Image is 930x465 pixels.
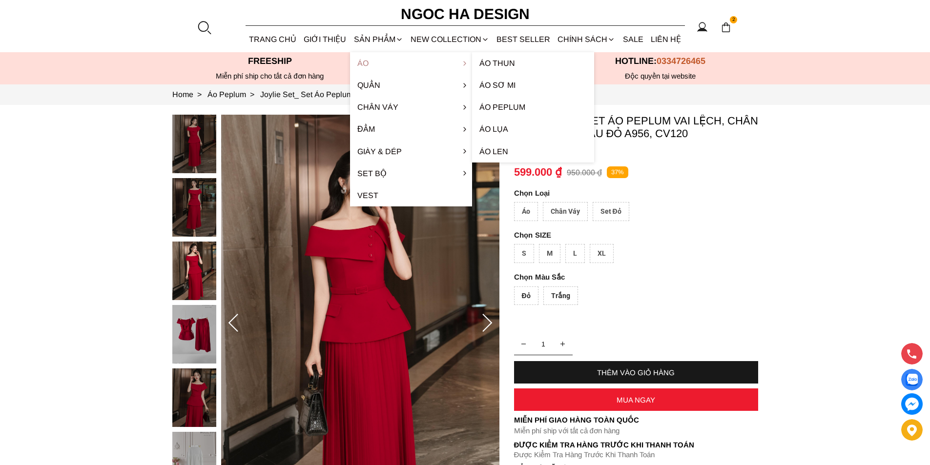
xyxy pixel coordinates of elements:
div: S [514,244,534,263]
p: 950.000 ₫ [567,168,602,177]
span: > [193,90,206,99]
div: Trắng [543,286,578,305]
img: Joylie Set_ Set Áo Peplum Vai Lệch, Chân Váy Dập Ly Màu Đỏ A956, CV120_mini_2 [172,242,216,300]
div: Áo [514,202,538,221]
p: 37% [607,166,628,179]
a: Áo thun [472,52,594,74]
a: Áo sơ mi [472,74,594,96]
h6: Độc quyền tại website [563,72,758,81]
div: Miễn phí ship cho tất cả đơn hàng [172,72,368,81]
a: Link to Joylie Set_ Set Áo Peplum Vai Lệch, Chân Váy Dập Ly Màu Đỏ A956, CV120 [260,90,529,99]
p: Freeship [172,56,368,66]
a: GIỚI THIỆU [300,26,350,52]
div: Chân Váy [543,202,588,221]
a: Áo len [472,141,594,162]
img: Joylie Set_ Set Áo Peplum Vai Lệch, Chân Váy Dập Ly Màu Đỏ A956, CV120_mini_1 [172,178,216,237]
img: Display image [906,374,918,386]
a: Áo Peplum [472,96,594,118]
div: Đỏ [514,286,538,305]
a: Display image [901,369,923,390]
p: Loại [514,189,731,197]
div: XL [590,244,614,263]
a: TRANG CHỦ [246,26,300,52]
a: BEST SELLER [493,26,554,52]
a: Áo lụa [472,118,594,140]
font: Miễn phí giao hàng toàn quốc [514,416,639,424]
p: Màu Sắc [514,273,731,282]
div: M [539,244,560,263]
a: NEW COLLECTION [407,26,493,52]
a: Ngoc Ha Design [392,2,538,26]
span: > [246,90,258,99]
p: Hotline: [563,56,758,66]
p: Được Kiểm Tra Hàng Trước Khi Thanh Toán [514,450,758,459]
a: Link to Home [172,90,207,99]
p: Được Kiểm Tra Hàng Trước Khi Thanh Toán [514,441,758,449]
a: Chân váy [350,96,472,118]
a: Đầm [350,118,472,140]
a: Vest [350,184,472,206]
input: Quantity input [514,334,573,354]
div: THÊM VÀO GIỎ HÀNG [514,368,758,377]
p: 599.000 ₫ [514,166,562,179]
div: L [565,244,585,263]
img: img-CART-ICON-ksit0nf1 [721,22,731,33]
div: MUA NGAY [514,396,758,404]
a: Áo [350,52,472,74]
div: SẢN PHẨM [350,26,407,52]
span: 2 [730,16,738,24]
div: Chính sách [554,26,619,52]
img: Joylie Set_ Set Áo Peplum Vai Lệch, Chân Váy Dập Ly Màu Đỏ A956, CV120_mini_0 [172,115,216,173]
a: Quần [350,74,472,96]
a: messenger [901,393,923,415]
img: Joylie Set_ Set Áo Peplum Vai Lệch, Chân Váy Dập Ly Màu Đỏ A956, CV120_mini_3 [172,305,216,364]
p: Joylie Set_ Set Áo Peplum Vai Lệch, Chân Váy Dập Ly Màu Đỏ A956, CV120 [514,115,758,140]
font: Miễn phí ship với tất cả đơn hàng [514,426,620,435]
a: Giày & Dép [350,141,472,162]
span: 0334726465 [657,56,705,66]
p: SIZE [514,231,758,239]
a: LIÊN HỆ [647,26,684,52]
a: SALE [619,26,647,52]
a: Link to Áo Peplum [207,90,260,99]
img: Joylie Set_ Set Áo Peplum Vai Lệch, Chân Váy Dập Ly Màu Đỏ A956, CV120_mini_4 [172,368,216,427]
div: Set Đỏ [593,202,629,221]
p: TP4256 [531,146,758,154]
a: Set Bộ [350,162,472,184]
